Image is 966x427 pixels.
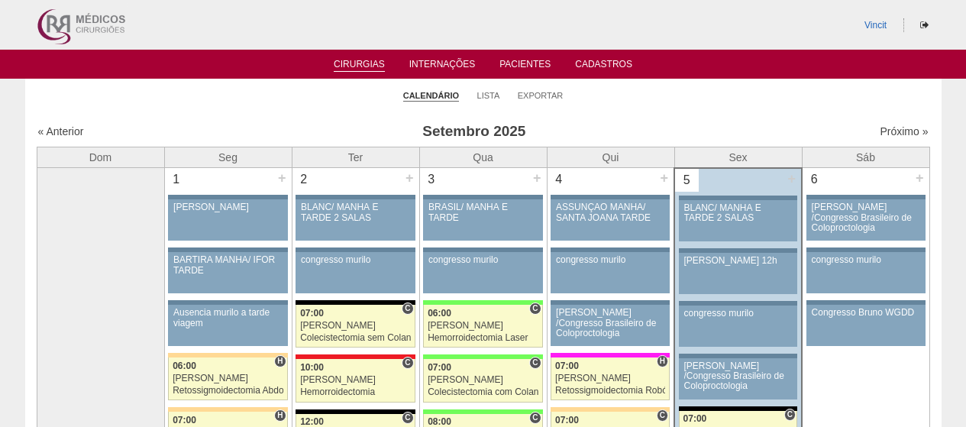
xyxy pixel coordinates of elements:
div: + [785,169,798,189]
a: ASSUNÇÃO MANHÃ/ SANTA JOANA TARDE [551,199,670,241]
span: 07:00 [555,415,579,425]
a: Congresso Bruno WGDD [806,305,926,346]
div: [PERSON_NAME] [300,321,411,331]
div: Colecistectomia com Colangiografia VL [428,387,538,397]
span: Consultório [402,412,413,424]
span: Hospital [657,355,668,367]
th: Qua [419,147,547,168]
span: Consultório [402,357,413,369]
a: H 06:00 [PERSON_NAME] Retossigmoidectomia Abdominal VL [168,357,287,400]
a: Calendário [403,90,459,102]
div: Key: Aviso [168,195,287,199]
span: 07:00 [683,413,707,424]
div: Key: Aviso [806,300,926,305]
a: Cadastros [575,59,632,74]
span: 10:00 [300,362,324,373]
div: Congresso Bruno WGDD [812,308,920,318]
th: Qui [547,147,674,168]
div: Retossigmoidectomia Robótica [555,386,665,396]
a: [PERSON_NAME] [168,199,287,241]
span: Consultório [529,357,541,369]
div: [PERSON_NAME] /Congresso Brasileiro de Coloproctologia [812,202,920,233]
div: Colecistectomia sem Colangiografia VL [300,333,411,343]
span: 07:00 [173,415,196,425]
span: 07:00 [428,362,451,373]
div: 6 [803,168,826,191]
span: Hospital [274,409,286,422]
div: [PERSON_NAME] 12h [684,256,793,266]
a: Internações [409,59,476,74]
div: Key: Blanc [296,409,415,414]
a: C 07:00 [PERSON_NAME] Colecistectomia com Colangiografia VL [423,359,542,402]
th: Ter [292,147,419,168]
a: Ausencia murilo a tarde viagem [168,305,287,346]
a: Lista [477,90,500,101]
div: BARTIRA MANHÃ/ IFOR TARDE [173,255,283,275]
div: Key: Aviso [296,195,415,199]
div: congresso murilo [301,255,410,265]
div: congresso murilo [428,255,538,265]
div: [PERSON_NAME] /Congresso Brasileiro de Coloproctologia [556,308,664,338]
div: Key: Aviso [168,300,287,305]
div: Retossigmoidectomia Abdominal VL [173,386,283,396]
div: Key: Bartira [168,407,287,412]
span: Hospital [274,355,286,367]
div: + [913,168,926,188]
a: H 07:00 [PERSON_NAME] Retossigmoidectomia Robótica [551,357,670,400]
div: [PERSON_NAME] [555,374,665,383]
span: 08:00 [428,416,451,427]
div: Key: Blanc [296,300,415,305]
i: Sair [920,21,929,30]
a: [PERSON_NAME] /Congresso Brasileiro de Coloproctologia [679,358,797,400]
a: congresso murilo [296,252,415,293]
span: 06:00 [173,361,196,371]
div: Key: Blanc [679,406,797,411]
a: C 06:00 [PERSON_NAME] Hemorroidectomia Laser [423,305,542,348]
span: Consultório [529,412,541,424]
th: Seg [164,147,292,168]
div: Key: Aviso [551,247,670,252]
div: + [276,168,289,188]
a: C 10:00 [PERSON_NAME] Hemorroidectomia [296,359,415,402]
div: BRASIL/ MANHÃ E TARDE [428,202,538,222]
a: [PERSON_NAME] /Congresso Brasileiro de Coloproctologia [806,199,926,241]
div: Key: Aviso [551,195,670,199]
a: Cirurgias [334,59,385,72]
div: Key: Aviso [806,195,926,199]
div: congresso murilo [556,255,664,265]
div: Key: Bartira [168,353,287,357]
div: Key: Brasil [423,354,542,359]
div: 2 [292,168,316,191]
a: [PERSON_NAME] /Congresso Brasileiro de Coloproctologia [551,305,670,346]
span: 07:00 [555,361,579,371]
div: Key: Aviso [679,248,797,253]
span: Consultório [402,302,413,315]
div: [PERSON_NAME] [173,202,283,212]
a: « Anterior [38,125,84,137]
span: 12:00 [300,416,324,427]
div: Key: Aviso [551,300,670,305]
div: Key: Aviso [168,247,287,252]
th: Dom [37,147,164,168]
div: congresso murilo [812,255,920,265]
a: Exportar [518,90,564,101]
a: BARTIRA MANHÃ/ IFOR TARDE [168,252,287,293]
div: 5 [675,169,699,192]
a: Pacientes [499,59,551,74]
div: Key: Pro Matre [551,353,670,357]
a: congresso murilo [551,252,670,293]
div: + [531,168,544,188]
div: + [403,168,416,188]
a: Próximo » [880,125,928,137]
div: [PERSON_NAME] [300,375,411,385]
span: Consultório [657,409,668,422]
a: BLANC/ MANHÃ E TARDE 2 SALAS [679,200,797,241]
div: Key: Brasil [423,409,542,414]
a: C 07:00 [PERSON_NAME] Colecistectomia sem Colangiografia VL [296,305,415,348]
h3: Setembro 2025 [251,121,696,143]
a: Vincit [864,20,887,31]
div: Key: Brasil [423,300,542,305]
div: ASSUNÇÃO MANHÃ/ SANTA JOANA TARDE [556,202,664,222]
div: Key: Aviso [679,301,797,306]
div: Hemorroidectomia [300,387,411,397]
